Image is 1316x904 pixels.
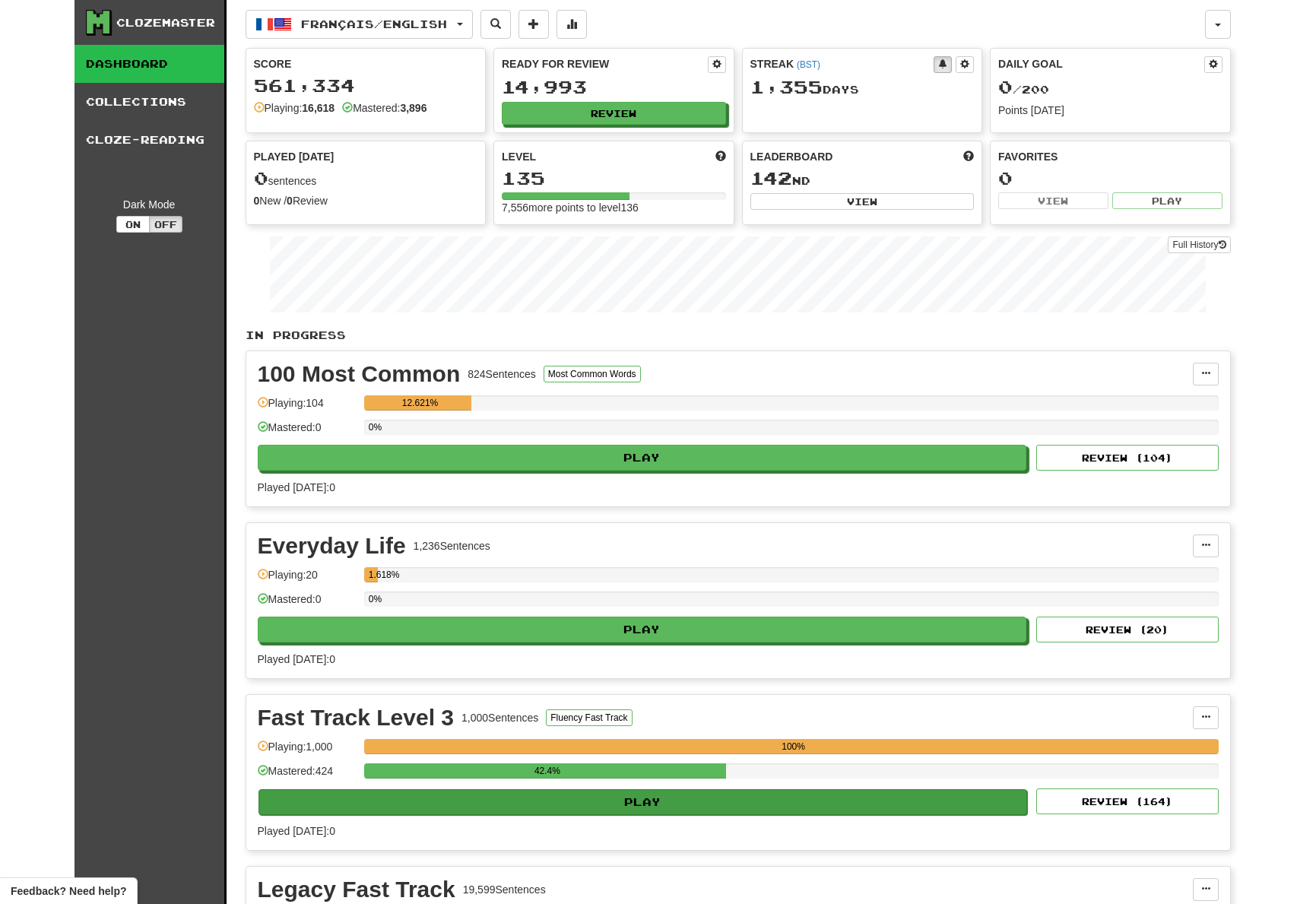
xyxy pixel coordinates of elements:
[258,878,455,901] div: Legacy Fast Track
[246,328,1231,343] p: In Progress
[258,534,406,557] div: Everyday Life
[998,76,1013,97] span: 0
[998,56,1204,73] div: Daily Goal
[116,15,215,30] div: Clozemaster
[258,592,357,617] div: Mastered: 0
[502,56,708,71] div: Ready for Review
[254,149,335,164] span: Played [DATE]
[1036,788,1219,814] button: Review (164)
[254,100,335,116] div: Playing:
[414,538,490,554] div: 1,236 Sentences
[369,763,726,779] div: 42.4%
[369,395,472,411] div: 12.621%
[11,883,126,899] span: Open feedback widget
[502,169,726,188] div: 135
[258,653,335,665] span: Played [DATE]: 0
[287,195,293,207] strong: 0
[544,366,641,382] button: Most Common Words
[254,56,478,71] div: Score
[254,195,260,207] strong: 0
[75,83,224,121] a: Collections
[258,789,1028,815] button: Play
[502,78,726,97] div: 14,993
[369,739,1219,754] div: 100%
[502,102,726,125] button: Review
[963,149,974,164] span: This week in points, UTC
[400,102,427,114] strong: 3,896
[258,763,357,788] div: Mastered: 424
[546,709,632,726] button: Fluency Fast Track
[461,710,538,725] div: 1,000 Sentences
[463,882,546,897] div: 19,599 Sentences
[258,706,455,729] div: Fast Track Level 3
[301,17,447,30] span: Français / English
[254,167,268,189] span: 0
[797,59,820,70] a: (BST)
[750,193,975,210] button: View
[86,197,213,212] div: Dark Mode
[258,395,357,420] div: Playing: 104
[502,200,726,215] div: 7,556 more points to level 136
[258,567,357,592] div: Playing: 20
[750,167,792,189] span: 142
[258,420,357,445] div: Mastered: 0
[1112,192,1222,209] button: Play
[149,216,182,233] button: Off
[254,76,478,95] div: 561,334
[369,567,378,582] div: 1.618%
[480,10,511,39] button: Search sentences
[468,366,536,382] div: 824 Sentences
[502,149,536,164] span: Level
[258,445,1027,471] button: Play
[258,617,1027,642] button: Play
[302,102,335,114] strong: 16,618
[258,481,335,493] span: Played [DATE]: 0
[998,83,1049,96] span: / 200
[998,169,1222,188] div: 0
[750,78,975,97] div: Day s
[557,10,587,39] button: More stats
[750,169,975,189] div: nd
[715,149,726,164] span: Score more points to level up
[998,149,1222,164] div: Favorites
[116,216,150,233] button: On
[1168,236,1230,253] a: Full History
[998,192,1108,209] button: View
[258,363,461,385] div: 100 Most Common
[750,149,833,164] span: Leaderboard
[258,825,335,837] span: Played [DATE]: 0
[750,76,823,97] span: 1,355
[998,103,1222,118] div: Points [DATE]
[1036,445,1219,471] button: Review (104)
[1036,617,1219,642] button: Review (20)
[750,56,934,71] div: Streak
[246,10,473,39] button: Français/English
[75,121,224,159] a: Cloze-Reading
[518,10,549,39] button: Add sentence to collection
[342,100,427,116] div: Mastered:
[258,739,357,764] div: Playing: 1,000
[254,169,478,189] div: sentences
[75,45,224,83] a: Dashboard
[254,193,478,208] div: New / Review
